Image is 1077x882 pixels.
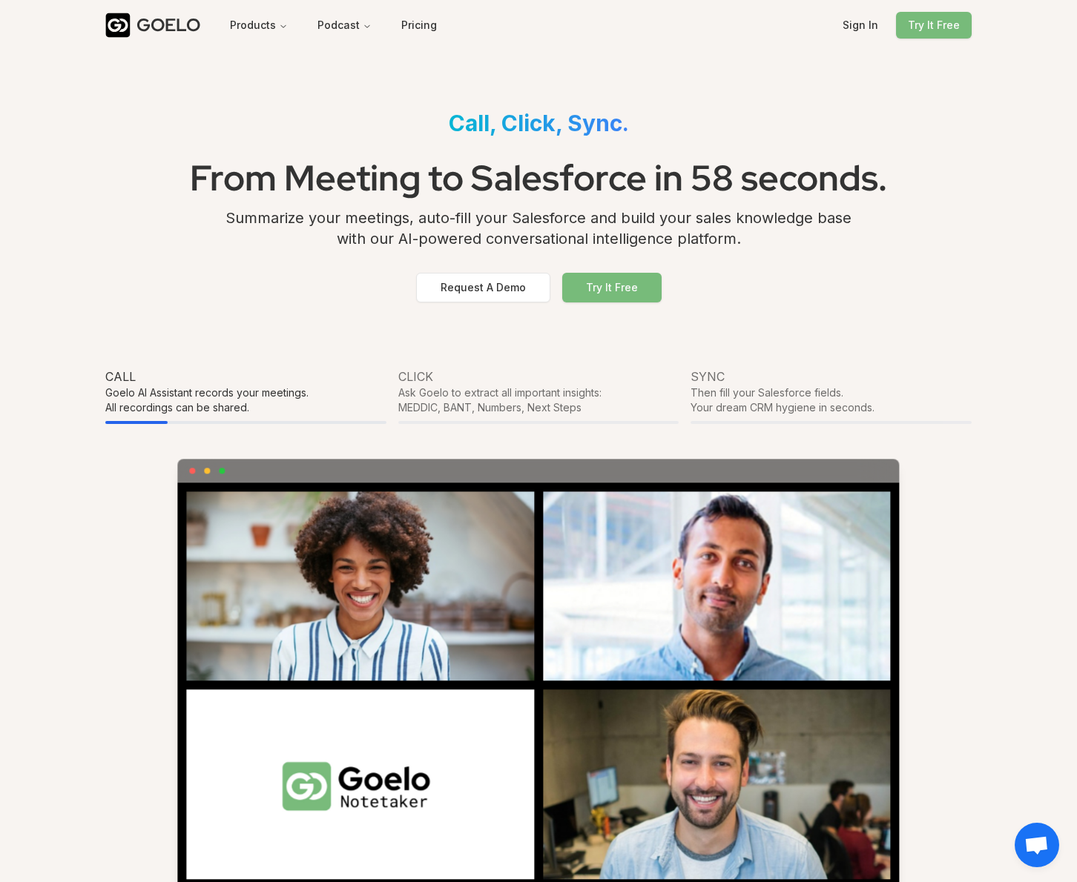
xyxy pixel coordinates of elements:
[831,12,890,39] button: Sign In
[449,110,629,136] span: Call, Click, Sync.
[306,12,383,39] button: Podcast
[1015,823,1059,867] div: Open chat
[105,13,131,38] img: Goelo Logo
[105,13,212,38] a: GOELO
[105,385,386,400] div: Goelo AI Assistant records your meetings.
[416,273,550,302] button: Request A Demo
[218,12,383,39] nav: Main
[896,12,972,39] button: Try It Free
[691,400,972,415] div: Your dream CRM hygiene in seconds.
[562,273,662,302] button: Try It Free
[398,368,679,385] div: Click
[136,13,200,37] div: GOELO
[398,400,679,415] div: MEDDIC, BANT, Numbers, Next Steps
[105,368,386,385] div: Call
[105,400,386,415] div: All recordings can be shared.
[105,208,972,261] div: Summarize your meetings, auto-fill your Salesforce and build your sales knowledge base with our A...
[105,148,972,208] h1: From Meeting to Salesforce in 58 seconds.
[389,12,449,39] button: Pricing
[398,385,679,400] div: Ask Goelo to extract all important insights:
[218,12,300,39] button: Products
[691,385,972,400] div: Then fill your Salesforce fields.
[691,368,972,385] div: Sync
